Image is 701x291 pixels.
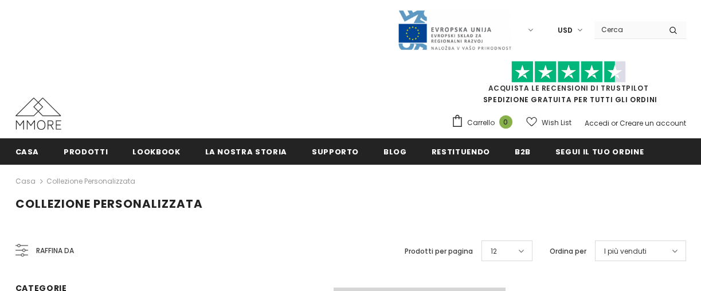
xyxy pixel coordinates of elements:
[491,246,497,257] span: 12
[132,146,180,157] span: Lookbook
[432,146,490,157] span: Restituendo
[383,146,407,157] span: Blog
[64,138,108,164] a: Prodotti
[550,246,586,257] label: Ordina per
[515,138,531,164] a: B2B
[611,118,618,128] span: or
[405,246,473,257] label: Prodotti per pagina
[15,174,36,188] a: Casa
[499,115,512,129] span: 0
[15,98,61,130] img: Casi MMORE
[397,9,512,51] img: Javni Razpis
[585,118,609,128] a: Accedi
[555,138,644,164] a: Segui il tuo ordine
[15,138,40,164] a: Casa
[526,112,571,133] a: Wish List
[205,146,287,157] span: La nostra storia
[451,66,686,104] span: SPEDIZIONE GRATUITA PER TUTTI GLI ORDINI
[511,61,626,83] img: Fidati di Pilot Stars
[558,25,573,36] span: USD
[205,138,287,164] a: La nostra storia
[64,146,108,157] span: Prodotti
[515,146,531,157] span: B2B
[36,245,74,257] span: Raffina da
[594,21,660,38] input: Search Site
[467,117,495,129] span: Carrello
[46,176,135,186] a: Collezione personalizzata
[397,25,512,34] a: Javni Razpis
[620,118,686,128] a: Creare un account
[383,138,407,164] a: Blog
[451,114,518,131] a: Carrello 0
[542,117,571,129] span: Wish List
[604,246,647,257] span: I più venduti
[15,196,203,212] span: Collezione personalizzata
[488,83,649,93] a: Acquista le recensioni di TrustPilot
[555,146,644,157] span: Segui il tuo ordine
[15,146,40,157] span: Casa
[312,146,359,157] span: supporto
[432,138,490,164] a: Restituendo
[312,138,359,164] a: supporto
[132,138,180,164] a: Lookbook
